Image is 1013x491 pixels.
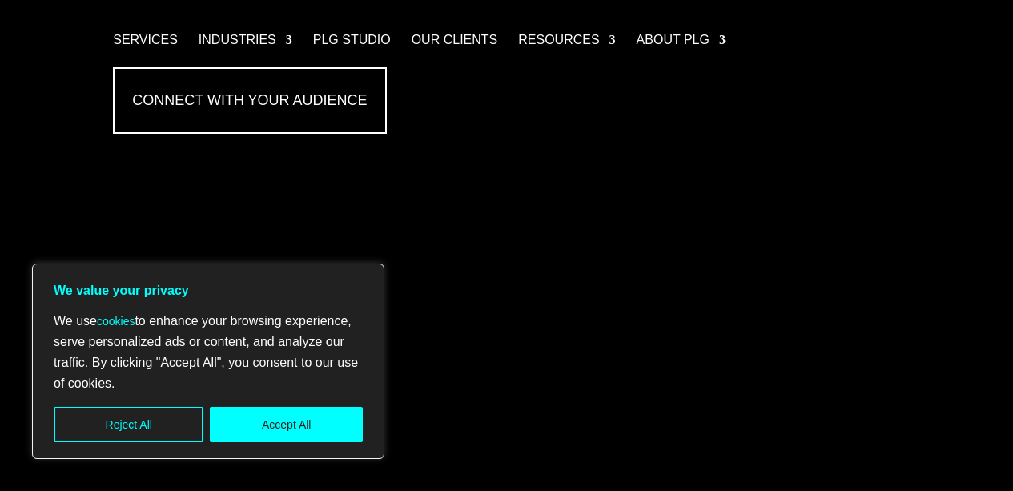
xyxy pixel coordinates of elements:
[113,67,386,135] a: Connect with Your Audience
[113,14,178,67] a: Services
[97,315,135,328] a: cookies
[54,407,203,442] button: Reject All
[637,14,726,67] a: About PLG
[518,14,615,67] a: Resources
[412,14,498,67] a: Our Clients
[54,311,363,394] p: We use to enhance your browsing experience, serve personalized ads or content, and analyze our tr...
[199,14,292,67] a: Industries
[210,407,363,442] button: Accept All
[313,14,391,67] a: PLG Studio
[54,280,363,301] p: We value your privacy
[32,264,384,459] div: We value your privacy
